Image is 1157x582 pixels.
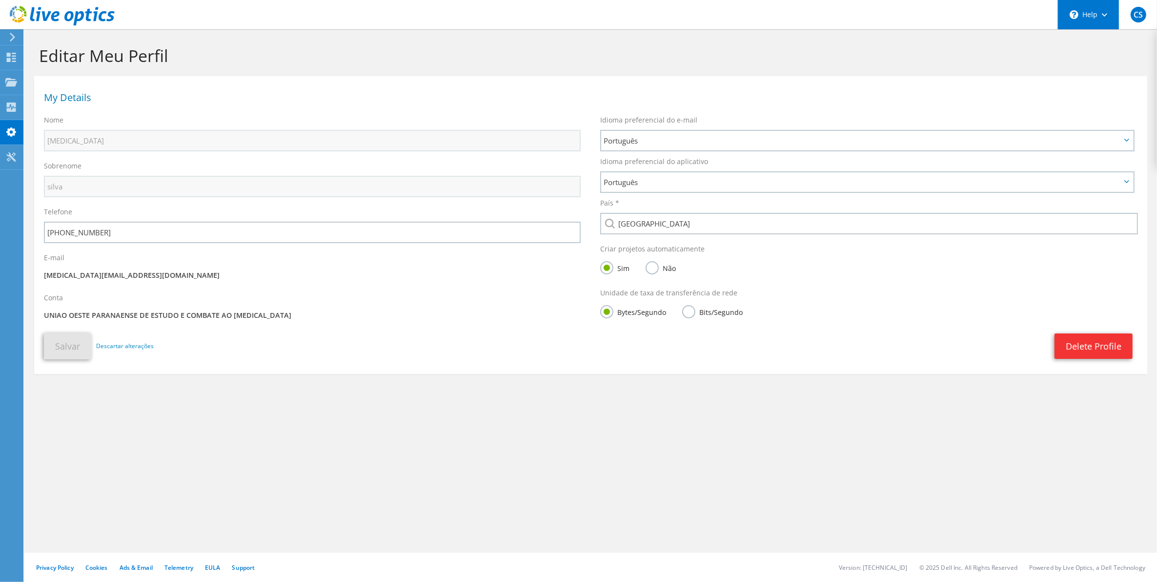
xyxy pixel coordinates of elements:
[44,333,91,359] button: Salvar
[44,253,64,263] label: E-mail
[600,157,708,166] label: Idioma preferencial do aplicativo
[232,563,255,572] a: Support
[1131,7,1146,22] span: CS
[604,135,1120,146] span: Português
[600,261,629,273] label: Sim
[646,261,676,273] label: Não
[604,176,1120,188] span: Português
[205,563,220,572] a: EULA
[96,341,154,352] a: Descartar alterações
[919,563,1017,572] li: © 2025 Dell Inc. All Rights Reserved
[44,270,581,281] p: [MEDICAL_DATA][EMAIL_ADDRESS][DOMAIN_NAME]
[44,293,63,303] label: Conta
[44,310,581,321] p: UNIAO OESTE PARANAENSE DE ESTUDO E COMBATE AO [MEDICAL_DATA]
[1029,563,1145,572] li: Powered by Live Optics, a Dell Technology
[39,45,1137,66] h1: Editar Meu Perfil
[164,563,193,572] a: Telemetry
[600,244,705,254] label: Criar projetos automaticamente
[600,115,697,125] label: Idioma preferencial do e-mail
[120,563,153,572] a: Ads & Email
[44,115,63,125] label: Nome
[44,93,1133,103] h1: My Details
[85,563,108,572] a: Cookies
[1070,10,1078,19] svg: \n
[44,207,72,217] label: Telefone
[600,288,737,298] label: Unidade de taxa de transferência de rede
[600,305,666,317] label: Bytes/Segundo
[682,305,743,317] label: Bits/Segundo
[839,563,908,572] li: Version: [TECHNICAL_ID]
[44,161,81,171] label: Sobrenome
[600,198,619,208] label: País *
[36,563,74,572] a: Privacy Policy
[1055,333,1133,359] a: Delete Profile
